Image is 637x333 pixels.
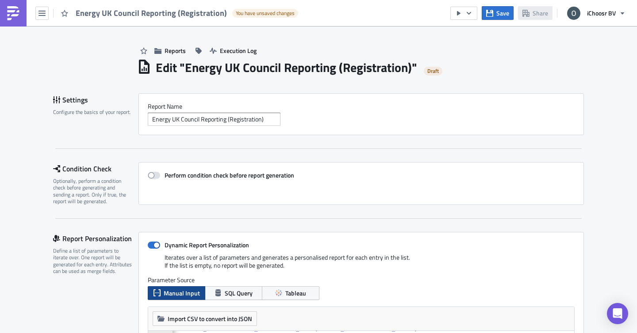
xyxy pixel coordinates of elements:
label: Parameter Source [148,276,575,284]
button: Save [482,6,514,20]
strong: Perform condition check before report generation [165,170,294,180]
div: Condition Check [53,162,138,175]
span: Tableau [285,288,306,298]
span: Execution Log [220,46,257,55]
span: Share [533,8,548,18]
span: SQL Query [225,288,253,298]
button: Share [518,6,553,20]
h1: Edit " Energy UK Council Reporting (Registration) " [156,60,417,76]
span: Save [496,8,509,18]
button: Manual Input [148,286,205,300]
span: Reports [165,46,186,55]
button: Import CSV to convert into JSON [153,311,257,326]
div: Define a list of parameters to iterate over. One report will be generated for each entry. Attribu... [53,247,133,275]
img: PushMetrics [6,6,20,20]
span: Draft [427,68,439,75]
button: iChoosr BV [562,4,630,23]
button: SQL Query [205,286,262,300]
button: Execution Log [205,44,261,57]
div: Iterates over a list of parameters and generates a personalised report for each entry in the list... [148,254,575,276]
span: Energy UK Council Reporting (Registration) [76,8,228,18]
div: Report Personalization [53,232,138,245]
span: Manual Input [164,288,200,298]
span: You have unsaved changes [236,10,295,17]
div: Configure the basics of your report. [53,109,133,115]
button: Tableau [262,286,319,300]
button: Reports [150,44,190,57]
div: Open Intercom Messenger [607,303,628,324]
label: Report Nam﻿e [148,102,575,110]
div: Settings [53,93,138,106]
span: Import CSV to convert into JSON [168,314,252,323]
div: Optionally, perform a condition check before generating and sending a report. Only if true, the r... [53,178,133,205]
span: iChoosr BV [587,8,616,18]
strong: Dynamic Report Personalization [165,240,249,250]
img: Avatar [566,6,581,21]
